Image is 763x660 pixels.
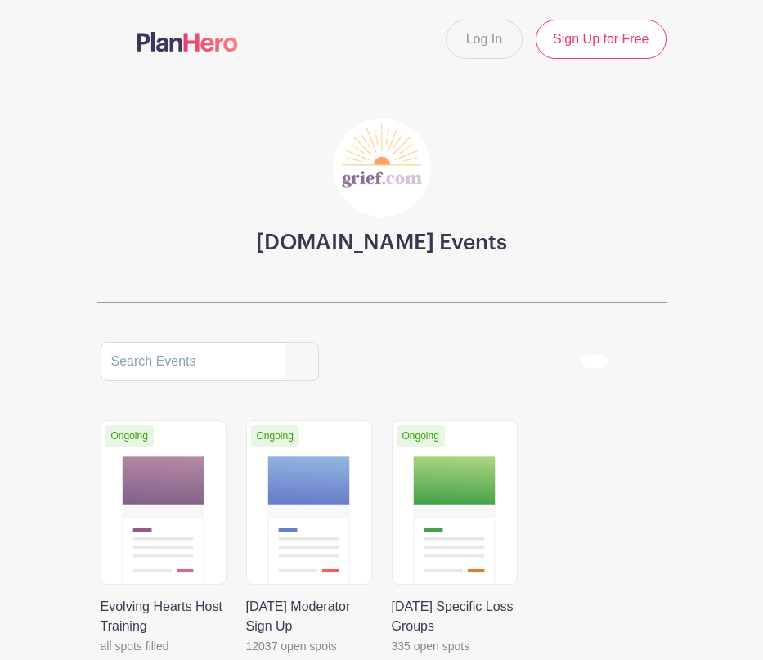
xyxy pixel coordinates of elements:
a: Sign Up for Free [536,20,666,59]
img: grief-logo-planhero.png [333,119,431,217]
a: Log In [446,20,523,59]
img: logo-507f7623f17ff9eddc593b1ce0a138ce2505c220e1c5a4e2b4648c50719b7d32.svg [137,32,238,52]
h3: [DOMAIN_NAME] Events [256,230,507,256]
div: order and view [581,355,663,368]
input: Search Events [101,342,285,381]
